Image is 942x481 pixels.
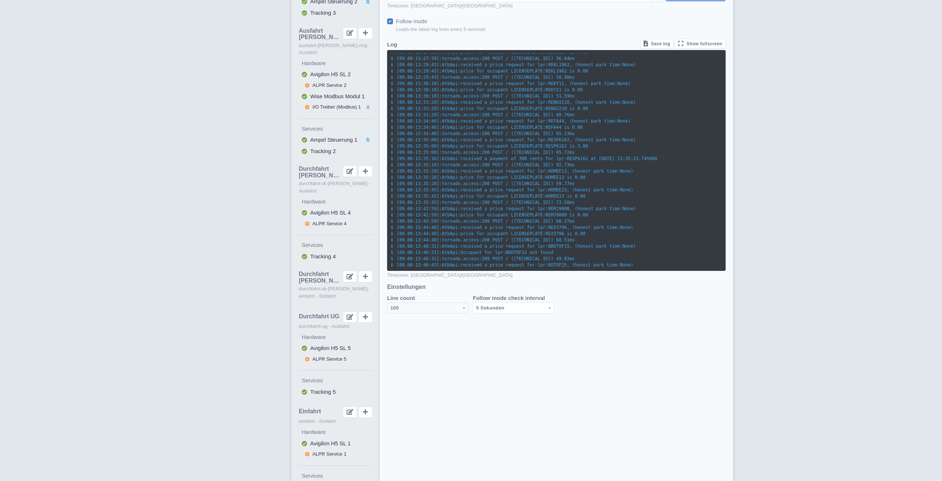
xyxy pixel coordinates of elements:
span: [09.08-13:35:00]: [391,150,442,155]
button: 5 Sekunden [473,303,554,314]
label: Hardware [302,428,372,436]
span: [09.08-13:33:29]: [391,112,442,117]
span: AtbApi:price for occupant LICENSEPLATE:REFA44 is 0.00 [442,125,583,130]
button: ALPR Service 2 [299,80,372,91]
span: AtbApi:Occupant for lpr:BBOTOF15 not found [442,250,553,255]
span: [09.08-13:35:28]: [391,181,442,186]
label: Services [302,376,372,385]
small: durchfahrt-dr-[PERSON_NAME]-einfahrt - Einfahrt [299,285,372,300]
span: [09.08-13:33:29]: [391,106,442,111]
span: AtbApi:price for occupant LICENSEPLATE:HOMEE13 is 0.00 [442,194,585,199]
span: [09.08-13:35:16]: [391,162,442,167]
span: [09.08-13:35:45]: [391,200,442,205]
button: Wise Modbus Modul 1 [299,91,372,102]
span: tornado.access:200 POST / ([TECHNICAL_ID]) 60.76ms [442,112,575,117]
button: I/O Treiber (Modbus) 1 [299,102,372,112]
div: 5 Sekunden [476,304,504,312]
span: Avigilon H5 SL 5 [310,345,351,351]
span: ALPR Service 5 [312,356,347,362]
span: Tracking 4 [310,253,336,259]
span: [09.08-13:29:43]: [391,62,442,67]
div: 100 [390,304,399,312]
span: [09.08-13:42:59]: [391,206,442,211]
span: ALPR Service 2 [312,82,347,88]
span: ALPR Service 4 [312,221,347,226]
span: Avigilon H5 SL 4 [310,209,351,216]
span: tornado.access:200 POST / ([TECHNICAL_ID]) 59.77ms [442,181,575,186]
span: [09.08-13:33:29]: [391,100,442,105]
span: tornado.access:200 POST / ([TECHNICAL_ID]) 51.59ms [442,93,575,99]
span: I/O Treiber (Modbus) 1 [312,104,361,110]
span: [09.08-13:34:46]: [391,119,442,124]
span: AtbApi:received a price request for lpr:RENO2210, (honest park time:None) [442,100,636,105]
span: [09.08-13:35:28]: [391,169,442,174]
label: Line count [387,294,415,303]
span: AtbApi:received a price request for lpr:HOMEE13, (honest park time:None) [442,169,633,174]
button: ALPR Service 5 [299,354,372,364]
span: AtbApi:received a price request for lpr:REKL1962, (honest park time:None) [442,62,636,67]
span: [09.08-13:46:31]: [391,256,442,261]
span: [09.08-13:29:43]: [391,75,442,80]
button: 100 [387,303,468,314]
button: Avigilon H5 SL 2 [299,69,372,80]
span: tornado.access:200 POST / ([TECHNICAL_ID]) 65.23ms [442,131,575,136]
button: Tracking 3 [299,7,372,19]
span: [09.08-13:35:16]: [391,156,442,161]
button: Avigilon H5 SL 5 [299,343,372,354]
span: AtbApi:price for occupant LICENSEPLATE:RENO2210 is 0.00 [442,106,588,111]
span: AtbApi:received a price request for lpr:BOTOF15, (honest park time:None) [442,262,633,268]
button: Avigilon H5 SL 4 [299,207,372,219]
button: Avigilon H5 SL 1 [299,438,372,449]
small: Timezone: [GEOGRAPHIC_DATA]/[GEOGRAPHIC_DATA] [387,272,513,278]
span: Tracking 3 [310,10,336,16]
span: AtbApi:received a price request for lpr:REX3796, (honest park time:None) [442,225,633,230]
span: tornado.access:200 POST / ([TECHNICAL_ID]) 68.51ms [442,237,575,243]
span: ALPR Service 1 [312,451,347,457]
span: [09.08-13:35:28]: [391,175,442,180]
span: Einfahrt [299,408,321,415]
label: Follow mode check interval [473,294,545,303]
span: Durchfahrt [PERSON_NAME] - Einfahrt [299,271,343,284]
span: [09.08-13:46:31]: [391,244,442,249]
span: [09.08-13:42:59]: [391,219,442,224]
small: Loads the latest log lines every 5 seconds [396,26,485,33]
span: AtbApi:received a payment of 300 cents for lpr:RESP6162 at [DATE] 13:35:15.745000 [442,156,657,161]
span: tornado.access:200 POST / ([TECHNICAL_ID]) 49.03ms [442,256,575,261]
span: Ausfahrt [PERSON_NAME]-Ring [299,28,343,40]
span: [09.08-13:29:43]: [391,68,442,74]
span: tornado.access:200 POST / ([TECHNICAL_ID]) 58.88ms [442,75,575,80]
small: einfahrt - Einfahrt [299,418,372,425]
label: Services [302,472,372,480]
span: AtbApi:received a price request for lpr:REKY11, (honest park time:None) [442,81,631,86]
span: [09.08-13:30:18]: [391,87,442,92]
span: tornado.access:200 POST / ([TECHNICAL_ID]) 92.73ms [442,162,575,167]
small: durchfahrt-ug - Ausfahrt [299,323,372,330]
span: [09.08-13:35:00]: [391,144,442,149]
span: AtbApi:received a price request for lpr:HOMEE13, (honest park time:None) [442,187,633,192]
span: tornado.access:200 POST / ([TECHNICAL_ID]) 73.58ms [442,200,575,205]
span: [09.08-13:44:40]: [391,225,442,230]
span: Save log [651,41,670,46]
span: Avigilon H5 SL 2 [310,71,351,77]
small: ausfahrt-[PERSON_NAME]-ring - Ausfahrt [299,42,372,56]
button: ALPR Service 1 [299,449,372,459]
span: Wise Modbus Modul 1 [310,93,365,99]
span: AtbApi:received a price request for lpr:RESP6162, (honest park time:None) [442,137,636,142]
span: AtbApi:price for occupant LICENSEPLATE:REMJ9000 is 0.00 [442,212,588,217]
small: durchfahrt-dr-[PERSON_NAME] - Ausfahrt [299,180,372,194]
span: AtbApi:price for occupant LICENSEPLATE:REKL1962 is 0.00 [442,68,588,74]
span: tornado.access:200 POST / ([TECHNICAL_ID]) 65.72ms [442,150,575,155]
span: AtbApi:price for occupant LICENSEPLATE:RESP6162 is 3.00 [442,144,588,149]
span: Tracking 5 [310,389,336,395]
span: [09.08-13:30:18]: [391,81,442,86]
span: [09.08-13:34:46]: [391,125,442,130]
span: [09.08-13:46:31]: [391,250,442,255]
span: [09.08-13:35:00]: [391,137,442,142]
span: Follow mode [396,18,427,24]
span: AtbApi:price for occupant LICENSEPLATE:REKY11 is 0.00 [442,87,583,92]
span: [09.08-13:44:40]: [391,237,442,243]
span: tornado.access:200 POST / ([TECHNICAL_ID]) 66.37ms [442,219,575,224]
span: AtbApi:price for occupant LICENSEPLATE:HOMEE13 is 0.00 [442,175,585,180]
span: AtbApi:received a price request for lpr:BBOTOF15, (honest park time:None) [442,244,636,249]
button: Ampel Steuerung 1 [299,134,372,146]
